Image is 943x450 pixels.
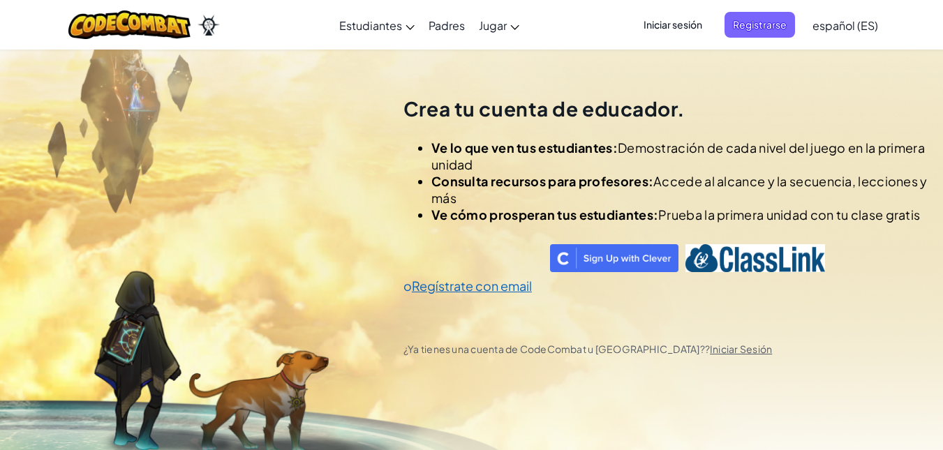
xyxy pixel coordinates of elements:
a: Regístrate con email [412,278,532,294]
span: Estudiantes [339,18,402,33]
span: Demostración de cada nivel del juego en la primera unidad [431,140,925,172]
a: español (ES) [805,6,885,44]
span: Ve lo que ven tus estudiantes: [431,140,618,156]
h2: Crea tu cuenta de educador. [403,96,933,122]
span: ¿Ya tienes una cuenta de CodeCombat u [GEOGRAPHIC_DATA]?? [403,343,772,355]
button: Iniciar sesión [635,12,711,38]
a: Jugar [472,6,526,44]
img: Logotipo de CodeCombat [68,10,191,39]
span: Ve cómo prosperan tus estudiantes: [431,207,658,223]
a: Padres [422,6,472,44]
button: Registrarse [725,12,795,38]
iframe: Cuadro de diálogo Iniciar sesión con Google [656,14,929,170]
img: classlink-logo-text.png [685,244,825,272]
span: Consulta recursos para profesores: [431,173,653,189]
img: Ozaria [198,15,220,36]
span: o [403,278,412,294]
a: Iniciar Sesión [710,343,772,355]
span: Accede al alcance y la secuencia, lecciones y más [431,173,928,206]
img: clever_sso_button@2x.png [550,244,678,272]
span: Prueba la primera unidad con tu clase gratis [658,207,920,223]
span: Jugar [479,18,507,33]
iframe: Botón Iniciar sesión con Google [396,243,566,273]
a: Estudiantes [332,6,422,44]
